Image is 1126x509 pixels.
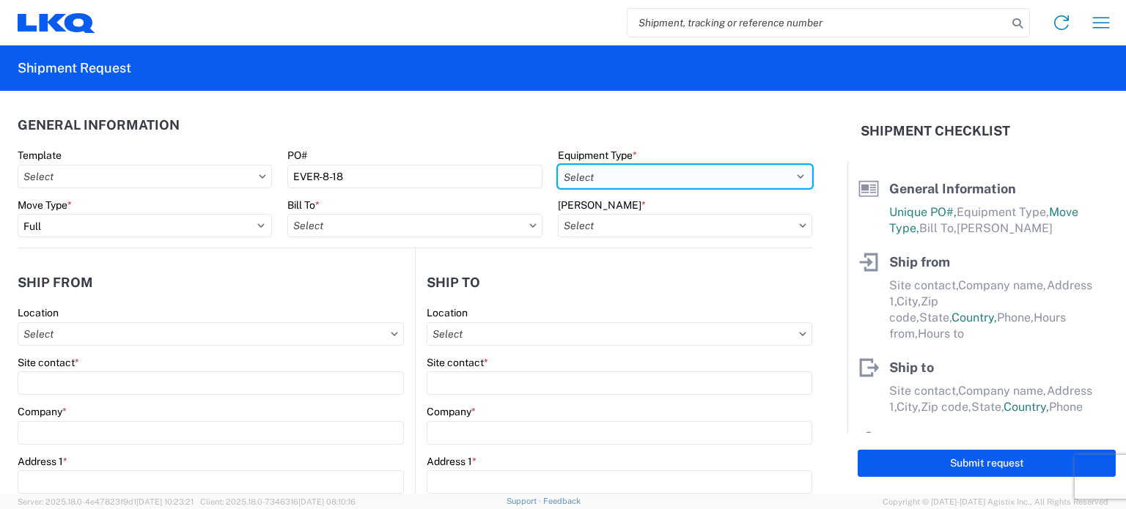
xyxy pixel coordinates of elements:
h2: Ship from [18,275,93,290]
span: Bill To, [919,221,957,235]
span: Client: 2025.18.0-7346316 [200,497,356,506]
input: Select [427,322,812,346]
span: State, [919,311,952,324]
span: Site contact, [889,278,958,292]
span: Company name, [958,384,1047,398]
span: General Information [889,181,1016,196]
span: Phone [1049,400,1083,414]
span: City, [897,400,921,414]
span: Server: 2025.18.0-4e47823f9d1 [18,497,194,506]
label: PO# [287,149,307,162]
label: Company [18,405,67,418]
input: Shipment, tracking or reference number [628,9,1007,37]
span: Hours to [918,327,964,341]
input: Select [18,165,272,188]
label: Template [18,149,62,162]
label: Move Type [18,198,72,212]
h2: Ship to [427,275,480,290]
span: Country, [1004,400,1049,414]
a: Feedback [543,497,581,505]
input: Select [18,322,404,346]
span: City, [897,294,921,308]
label: Site contact [18,356,79,369]
span: State, [971,400,1004,414]
label: Site contact [427,356,488,369]
h2: Shipment Request [18,59,131,77]
span: [DATE] 08:10:16 [298,497,356,506]
input: Select [558,214,812,237]
label: Location [18,306,59,319]
span: [PERSON_NAME] [957,221,1053,235]
h2: Shipment Checklist [861,122,1010,140]
span: Equipment Type, [957,205,1049,219]
label: [PERSON_NAME] [558,198,646,212]
label: Company [427,405,476,418]
span: Copyright © [DATE]-[DATE] Agistix Inc., All Rights Reserved [883,495,1108,508]
span: Unique PO#, [889,205,957,219]
span: Ship from [889,254,950,270]
span: Country, [952,311,997,324]
span: Site contact, [889,384,958,398]
label: Bill To [287,198,320,212]
label: Location [427,306,468,319]
span: Zip code, [921,400,971,414]
button: Submit request [858,450,1116,477]
input: Select [287,214,542,237]
a: Support [507,497,543,505]
span: [DATE] 10:23:21 [136,497,194,506]
span: Phone, [997,311,1034,324]
label: Address 1 [427,455,476,468]
label: Equipment Type [558,149,637,162]
label: Address 1 [18,455,67,468]
span: Company name, [958,278,1047,292]
h2: General Information [18,118,180,133]
span: Ship to [889,360,934,375]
